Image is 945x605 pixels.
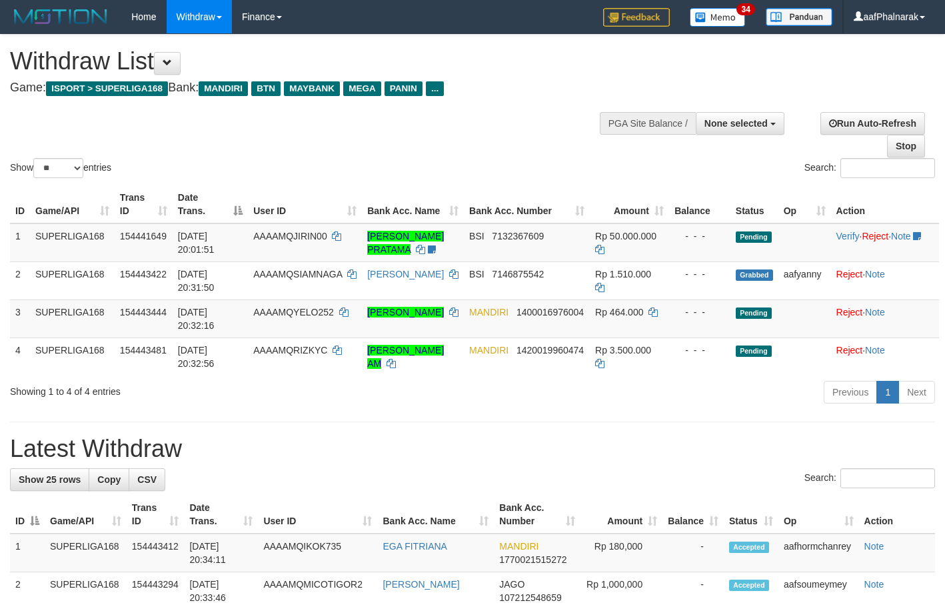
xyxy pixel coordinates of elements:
div: - - - [674,267,725,281]
label: Search: [804,158,935,178]
a: [PERSON_NAME] [367,307,444,318]
a: Note [865,345,885,356]
th: ID [10,185,30,223]
span: AAAAMQJIRIN00 [253,231,327,241]
td: SUPERLIGA168 [30,299,115,338]
h1: Withdraw List [10,48,616,75]
a: 1 [876,381,899,404]
th: Amount: activate to sort column ascending [580,496,662,534]
th: Date Trans.: activate to sort column ascending [184,496,258,534]
td: aafhormchanrey [778,534,859,572]
th: Op: activate to sort column ascending [778,185,831,223]
span: [DATE] 20:32:56 [178,345,215,369]
td: 3 [10,299,30,338]
span: JAGO [499,579,524,590]
td: Rp 180,000 [580,534,662,572]
a: Show 25 rows [10,468,89,491]
td: · [831,338,939,376]
span: Rp 1.510.000 [595,269,651,279]
div: - - - [674,306,725,319]
span: Copy 1400016976004 to clipboard [516,307,584,318]
th: Bank Acc. Name: activate to sort column ascending [377,496,494,534]
th: Status: activate to sort column ascending [724,496,778,534]
span: Copy [97,474,121,485]
a: Note [891,231,911,241]
span: BSI [469,269,484,279]
span: 154443422 [120,269,167,279]
th: User ID: activate to sort column ascending [258,496,377,534]
span: 154441649 [120,231,167,241]
span: ... [426,81,444,96]
a: Reject [836,345,863,356]
span: Copy 7132367609 to clipboard [492,231,544,241]
select: Showentries [33,158,83,178]
th: Balance [669,185,730,223]
a: Stop [887,135,925,157]
td: 1 [10,534,45,572]
td: 1 [10,223,30,262]
th: Action [859,496,935,534]
a: Verify [836,231,860,241]
td: SUPERLIGA168 [30,338,115,376]
span: Copy 107212548659 to clipboard [499,592,561,603]
th: Balance: activate to sort column ascending [662,496,724,534]
label: Show entries [10,158,111,178]
a: Reject [862,231,888,241]
span: Pending [736,308,772,319]
span: [DATE] 20:01:51 [178,231,215,255]
a: Note [865,269,885,279]
span: 154443444 [120,307,167,318]
td: SUPERLIGA168 [30,261,115,299]
span: MANDIRI [199,81,248,96]
span: Show 25 rows [19,474,81,485]
td: [DATE] 20:34:11 [184,534,258,572]
td: · [831,299,939,338]
span: AAAAMQRIZKYC [253,345,327,356]
th: Bank Acc. Number: activate to sort column ascending [494,496,580,534]
a: Note [864,541,884,552]
td: SUPERLIGA168 [30,223,115,262]
span: BSI [469,231,484,241]
a: CSV [129,468,165,491]
span: 34 [736,3,754,15]
span: MEGA [343,81,381,96]
th: Action [831,185,939,223]
div: - - - [674,344,725,357]
th: Game/API: activate to sort column ascending [30,185,115,223]
span: MANDIRI [499,541,538,552]
span: BTN [251,81,281,96]
td: - [662,534,724,572]
span: Grabbed [736,269,773,281]
span: Pending [736,231,772,243]
th: Trans ID: activate to sort column ascending [127,496,185,534]
span: Copy 1770021515272 to clipboard [499,554,566,565]
td: aafyanny [778,261,831,299]
td: · [831,261,939,299]
td: 2 [10,261,30,299]
a: [PERSON_NAME] [383,579,459,590]
a: Run Auto-Refresh [820,112,925,135]
td: SUPERLIGA168 [45,534,127,572]
span: MANDIRI [469,307,508,318]
span: Accepted [729,542,769,553]
span: 154443481 [120,345,167,356]
a: [PERSON_NAME] [367,269,444,279]
a: [PERSON_NAME] PRATAMA [367,231,444,255]
span: PANIN [385,81,423,96]
a: [PERSON_NAME] AM [367,345,444,369]
th: User ID: activate to sort column ascending [248,185,362,223]
span: [DATE] 20:32:16 [178,307,215,331]
input: Search: [840,468,935,488]
h1: Latest Withdraw [10,436,935,462]
button: None selected [696,112,784,135]
span: Accepted [729,580,769,591]
span: Copy 7146875542 to clipboard [492,269,544,279]
span: None selected [704,118,768,129]
div: Showing 1 to 4 of 4 entries [10,380,384,398]
a: Next [898,381,935,404]
a: Reject [836,269,863,279]
input: Search: [840,158,935,178]
span: MANDIRI [469,345,508,356]
th: Op: activate to sort column ascending [778,496,859,534]
a: Copy [89,468,129,491]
